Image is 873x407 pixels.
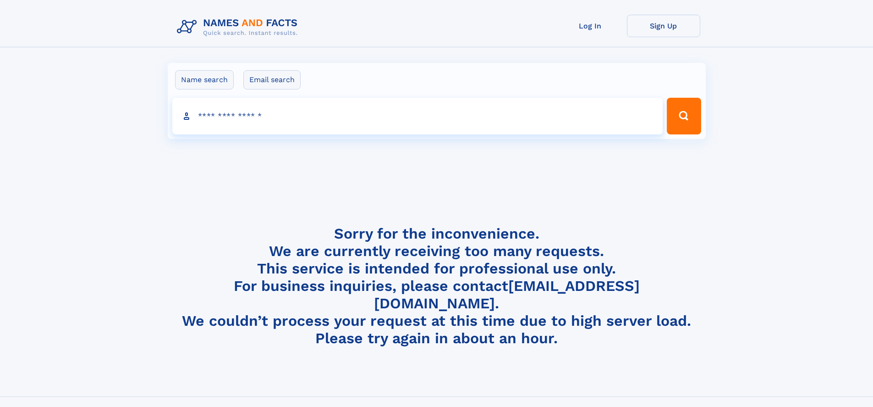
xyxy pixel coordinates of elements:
[243,70,301,89] label: Email search
[374,277,640,312] a: [EMAIL_ADDRESS][DOMAIN_NAME]
[627,15,700,37] a: Sign Up
[173,225,700,347] h4: Sorry for the inconvenience. We are currently receiving too many requests. This service is intend...
[172,98,663,134] input: search input
[667,98,701,134] button: Search Button
[175,70,234,89] label: Name search
[554,15,627,37] a: Log In
[173,15,305,39] img: Logo Names and Facts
